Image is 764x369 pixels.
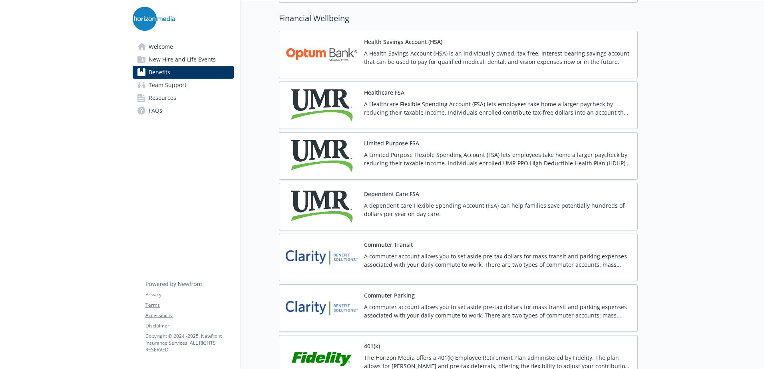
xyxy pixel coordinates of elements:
img: UMR carrier logo [286,190,358,224]
span: Benefits [149,66,170,79]
a: FAQs [133,104,234,117]
a: New Hire and Life Events [133,53,234,66]
span: New Hire and Life Events [149,53,216,66]
p: Copyright © 2024 - 2025 , Newfront Insurance Services, ALL RIGHTS RESERVED [145,333,233,353]
button: Dependent Care FSA [364,190,419,198]
p: A commuter account allows you to set aside pre-tax dollars for mass transit and parking expenses ... [364,303,631,319]
p: A Healthcare Flexible Spending Account (FSA) lets employees take home a larger paycheck by reduci... [364,100,631,117]
a: Resources [133,91,234,104]
a: Terms [145,302,233,309]
p: A dependent care Flexible Spending Account (FSA) can help families save potentially hundreds of d... [364,201,631,218]
h2: Financial Wellbeing [279,12,638,24]
img: Optum Bank carrier logo [286,38,358,71]
a: Benefits [133,66,234,79]
p: A commuter account allows you to set aside pre-tax dollars for mass transit and parking expenses ... [364,252,631,269]
button: Limited Purpose FSA [364,139,419,147]
a: Accessibility [145,312,233,319]
a: Privacy [145,291,233,298]
span: Resources [149,91,176,104]
span: Team Support [149,79,187,91]
p: A Limited Purpose Flexible Spending Account (FSA) lets employees take home a larger paycheck by r... [364,151,631,167]
button: Commuter Parking [364,291,415,300]
img: Clarity Benefit Solutions carrier logo [286,240,358,274]
span: Welcome [149,40,173,53]
img: UMR carrier logo [286,139,358,173]
a: Team Support [133,79,234,91]
p: A Health Savings Account (HSA) is an individually owned, tax-free, interest-bearing savings accou... [364,49,631,66]
img: UMR carrier logo [286,88,358,122]
a: Disclaimer [145,322,233,329]
a: Welcome [133,40,234,53]
button: Healthcare FSA [364,88,404,97]
span: FAQs [149,104,162,117]
img: Clarity Benefit Solutions carrier logo [286,291,358,325]
button: 401(k) [364,342,380,350]
button: Commuter Transit [364,240,413,249]
button: Health Savings Account (HSA) [364,38,442,46]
